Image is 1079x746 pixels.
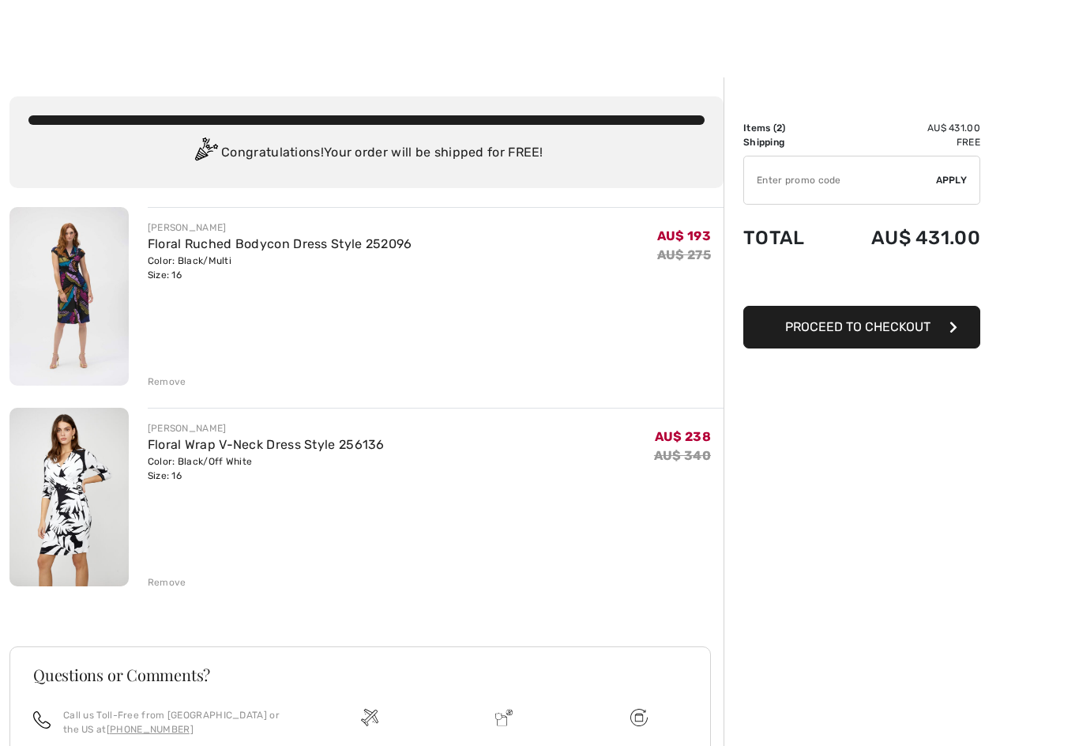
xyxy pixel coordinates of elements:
iframe: PayPal [743,265,980,300]
div: Remove [148,375,186,389]
div: Remove [148,575,186,590]
div: [PERSON_NAME] [148,220,412,235]
td: Shipping [743,135,829,149]
a: [PHONE_NUMBER] [107,724,194,735]
img: Free shipping on orders over $180 [361,709,378,726]
span: Proceed to Checkout [785,319,930,334]
div: [PERSON_NAME] [148,421,385,435]
td: AU$ 431.00 [829,211,980,265]
span: AU$ 238 [655,429,711,444]
img: Congratulation2.svg [190,138,221,169]
span: 2 [776,122,782,134]
img: Free shipping on orders over $180 [630,709,648,726]
h3: Questions or Comments? [33,667,687,683]
img: call [33,711,51,729]
td: AU$ 431.00 [829,121,980,135]
td: Total [743,211,829,265]
div: Congratulations! Your order will be shipped for FREE! [28,138,705,169]
div: Color: Black/Off White Size: 16 [148,454,385,483]
s: AU$ 275 [657,247,711,262]
td: Items ( ) [743,121,829,135]
img: Floral Wrap V-Neck Dress Style 256136 [9,408,129,586]
div: Color: Black/Multi Size: 16 [148,254,412,282]
span: AU$ 193 [657,228,711,243]
button: Proceed to Checkout [743,306,980,349]
img: Floral Ruched Bodycon Dress Style 252096 [9,207,129,386]
a: Floral Wrap V-Neck Dress Style 256136 [148,437,385,452]
img: Delivery is a breeze since we pay the duties! [495,709,513,726]
td: Free [829,135,980,149]
s: AU$ 340 [654,448,711,463]
input: Promo code [744,156,936,204]
p: Call us Toll-Free from [GEOGRAPHIC_DATA] or the US at [63,708,284,737]
a: Floral Ruched Bodycon Dress Style 252096 [148,236,412,251]
span: Apply [936,173,968,187]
